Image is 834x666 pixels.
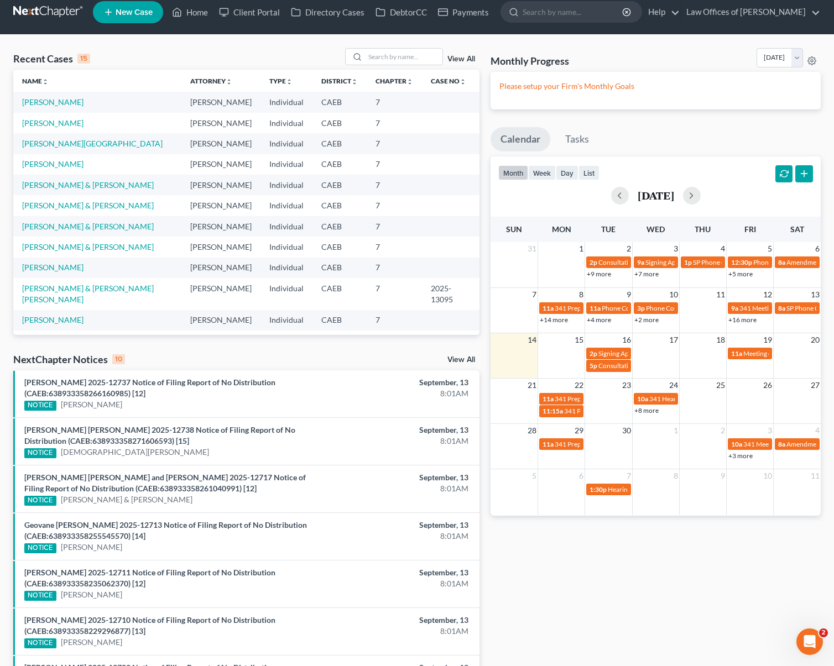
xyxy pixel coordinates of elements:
[673,424,679,437] span: 1
[42,78,49,85] i: unfold_more
[540,316,568,324] a: +14 more
[61,589,122,600] a: [PERSON_NAME]
[260,310,312,331] td: Individual
[762,379,773,392] span: 26
[312,237,367,257] td: CAEB
[22,118,84,128] a: [PERSON_NAME]
[328,578,468,589] div: 8:01AM
[762,469,773,483] span: 10
[645,258,769,266] span: Signing Appointment for [PERSON_NAME]
[506,224,522,234] span: Sun
[328,377,468,388] div: September, 13
[312,175,367,195] td: CAEB
[637,304,645,312] span: 3p
[598,258,766,266] span: Consultation for [GEOGRAPHIC_DATA][PERSON_NAME]
[24,638,56,648] div: NOTICE
[527,379,538,392] span: 21
[367,195,422,216] td: 7
[285,2,370,22] a: Directory Cases
[61,494,192,505] a: [PERSON_NAME] & [PERSON_NAME]
[720,469,726,483] span: 9
[810,379,821,392] span: 27
[260,92,312,112] td: Individual
[22,139,163,148] a: [PERSON_NAME][GEOGRAPHIC_DATA]
[260,113,312,133] td: Individual
[731,304,738,312] span: 9a
[810,288,821,301] span: 13
[778,440,785,448] span: 8a
[367,154,422,175] td: 7
[13,52,90,65] div: Recent Cases
[552,224,571,234] span: Mon
[543,395,554,403] span: 11a
[762,333,773,347] span: 19
[574,379,585,392] span: 22
[166,2,213,22] a: Home
[527,242,538,255] span: 31
[447,356,475,364] a: View All
[564,407,712,415] span: 341 Prep for [PERSON_NAME] & [PERSON_NAME]
[621,379,632,392] span: 23
[328,483,468,494] div: 8:01AM
[367,237,422,257] td: 7
[312,154,367,175] td: CAEB
[24,520,307,541] a: Geovane [PERSON_NAME] 2025-12713 Notice of Filing Report of No Distribution (CAEB:638933358255545...
[376,77,413,85] a: Chapterunfold_more
[728,452,753,460] a: +3 more
[555,304,644,312] span: 341 Prep for [PERSON_NAME]
[22,159,84,169] a: [PERSON_NAME]
[22,180,154,190] a: [PERSON_NAME] & [PERSON_NAME]
[24,473,306,493] a: [PERSON_NAME] [PERSON_NAME] and [PERSON_NAME] 2025-12717 Notice of Filing Report of No Distributi...
[637,258,644,266] span: 9a
[625,469,632,483] span: 7
[778,258,785,266] span: 8a
[312,113,367,133] td: CAEB
[767,424,773,437] span: 3
[634,316,659,324] a: +2 more
[527,424,538,437] span: 28
[491,127,550,151] a: Calendar
[328,424,468,436] div: September, 13
[260,331,312,351] td: Individual
[24,377,275,398] a: [PERSON_NAME] 2025-12737 Notice of Filing Report of No Distribution (CAEB:638933358266160985) [12]
[796,628,823,655] iframe: Intercom live chat
[649,395,807,403] span: 341 Hearing for [PERSON_NAME] & [PERSON_NAME]
[367,278,422,310] td: 7
[578,165,600,180] button: list
[587,316,611,324] a: +4 more
[491,54,569,67] h3: Monthly Progress
[22,97,84,107] a: [PERSON_NAME]
[543,440,554,448] span: 11a
[574,424,585,437] span: 29
[61,399,122,410] a: [PERSON_NAME]
[181,195,260,216] td: [PERSON_NAME]
[625,242,632,255] span: 2
[786,258,827,266] span: Amendments:
[181,154,260,175] td: [PERSON_NAME]
[578,469,585,483] span: 6
[432,2,494,22] a: Payments
[77,54,90,64] div: 15
[555,395,644,403] span: 341 Prep for [PERSON_NAME]
[190,77,232,85] a: Attorneyunfold_more
[460,78,466,85] i: unfold_more
[587,270,611,278] a: +9 more
[22,222,154,231] a: [PERSON_NAME] & [PERSON_NAME]
[181,310,260,331] td: [PERSON_NAME]
[365,49,442,65] input: Search by name...
[312,310,367,331] td: CAEB
[328,531,468,542] div: 8:01AM
[328,388,468,399] div: 8:01AM
[367,175,422,195] td: 7
[22,242,154,251] a: [PERSON_NAME] & [PERSON_NAME]
[810,469,821,483] span: 11
[422,278,479,310] td: 2025-13095
[116,8,153,17] span: New Case
[328,520,468,531] div: September, 13
[731,258,752,266] span: 12:30p
[181,331,260,351] td: [PERSON_NAME]
[367,258,422,278] td: 7
[22,263,84,272] a: [PERSON_NAME]
[260,216,312,237] td: Individual
[312,92,367,112] td: CAEB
